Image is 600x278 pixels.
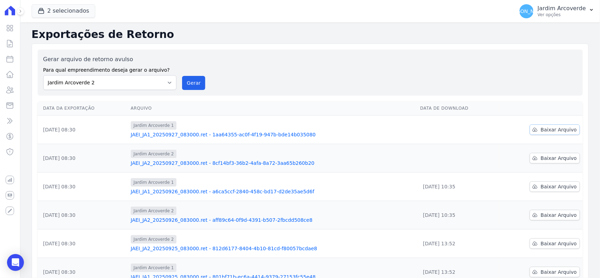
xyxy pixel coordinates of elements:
th: Arquivo [128,101,418,116]
a: Baixar Arquivo [530,153,580,163]
span: Jardim Arcoverde 1 [131,121,177,130]
p: Ver opções [538,12,586,18]
span: Jardim Arcoverde 2 [131,235,177,244]
span: Jardim Arcoverde 1 [131,264,177,272]
a: JAEI_JA2_20250927_083000.ret - 8cf14bf3-36b2-4afa-8a72-3aa65b260b20 [131,160,415,167]
label: Para qual empreendimento deseja gerar o arquivo? [43,64,177,74]
span: Baixar Arquivo [541,126,577,133]
a: JAEI_JA1_20250926_083000.ret - a6ca5ccf-2840-458c-bd17-d2de35ae5d6f [131,188,415,195]
label: Gerar arquivo de retorno avulso [43,55,177,64]
td: [DATE] 13:52 [418,229,499,258]
td: [DATE] 10:35 [418,173,499,201]
span: Baixar Arquivo [541,212,577,219]
button: Gerar [182,76,205,90]
span: Baixar Arquivo [541,155,577,162]
th: Data da Exportação [38,101,128,116]
td: [DATE] 08:30 [38,173,128,201]
a: Baixar Arquivo [530,181,580,192]
td: [DATE] 08:30 [38,116,128,144]
span: Jardim Arcoverde 2 [131,150,177,158]
td: [DATE] 10:35 [418,201,499,229]
a: Baixar Arquivo [530,124,580,135]
h2: Exportações de Retorno [32,28,589,41]
button: 2 selecionados [32,4,95,18]
th: Data de Download [418,101,499,116]
a: Baixar Arquivo [530,210,580,220]
span: Jardim Arcoverde 1 [131,178,177,187]
td: [DATE] 08:30 [38,144,128,173]
a: JAEI_JA1_20250927_083000.ret - 1aa64355-ac0f-4f19-947b-bde14b035080 [131,131,415,138]
p: Jardim Arcoverde [538,5,586,12]
a: JAEI_JA2_20250925_083000.ret - 812d6177-8404-4b10-81cd-f80057bcdae8 [131,245,415,252]
button: [PERSON_NAME] Jardim Arcoverde Ver opções [514,1,600,21]
td: [DATE] 08:30 [38,201,128,229]
td: [DATE] 08:30 [38,229,128,258]
span: [PERSON_NAME] [506,9,547,14]
span: Baixar Arquivo [541,269,577,276]
div: Open Intercom Messenger [7,254,24,271]
a: Baixar Arquivo [530,267,580,277]
span: Baixar Arquivo [541,183,577,190]
span: Baixar Arquivo [541,240,577,247]
a: JAEI_JA2_20250926_083000.ret - aff89c64-0f9d-4391-b507-2fbcdd508ce8 [131,216,415,224]
a: Baixar Arquivo [530,238,580,249]
span: Jardim Arcoverde 2 [131,207,177,215]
